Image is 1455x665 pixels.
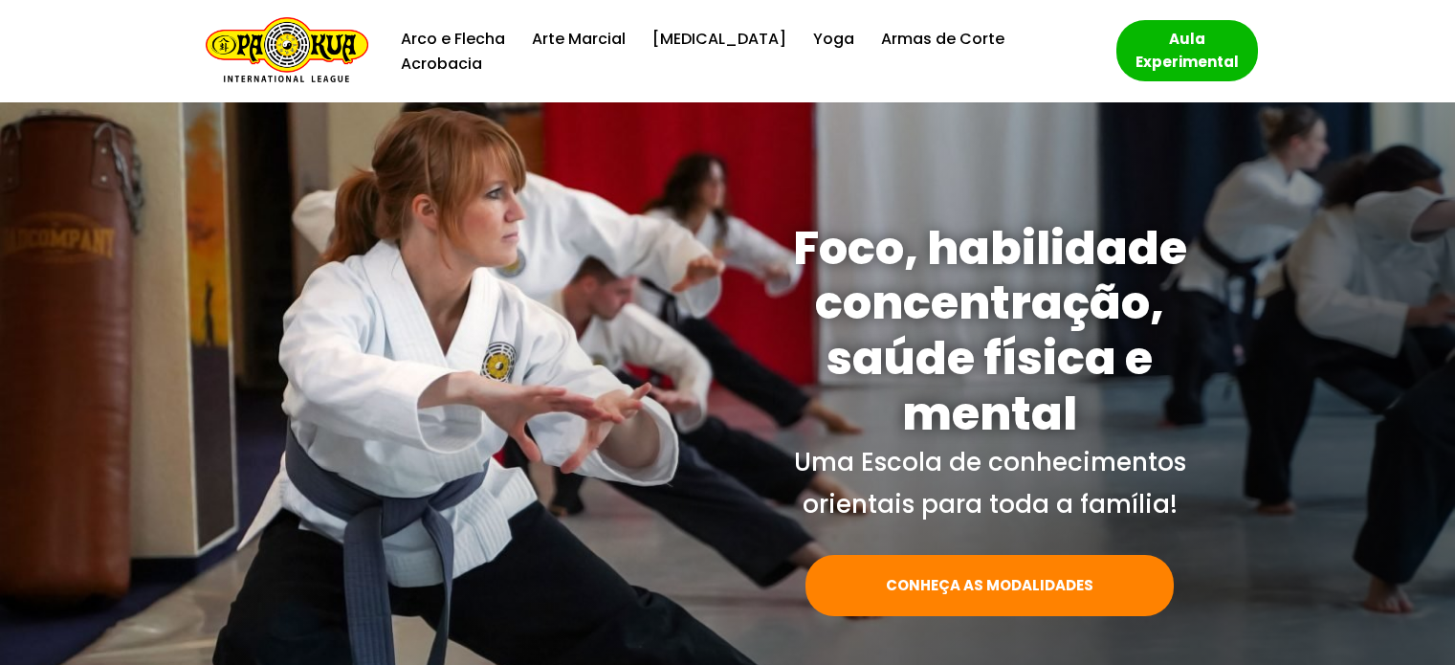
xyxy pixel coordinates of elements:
[397,26,1088,77] div: Menu primário
[401,26,505,52] a: Arco e Flecha
[401,51,482,77] a: Acrobacia
[805,555,1174,616] a: CONHEÇA AS MODALIDADES
[881,26,1004,52] a: Armas de Corte
[813,26,854,52] a: Yoga
[742,221,1236,441] h1: Foco, habilidade concentração, saúde física e mental
[742,441,1236,525] p: Uma Escola de conhecimentos orientais para toda a família!
[532,26,626,52] a: Arte Marcial
[196,17,368,85] a: Escola de Conhecimentos Orientais Pa-Kua Uma escola para toda família
[1116,20,1258,81] a: Aula Experimental
[652,26,786,52] a: [MEDICAL_DATA]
